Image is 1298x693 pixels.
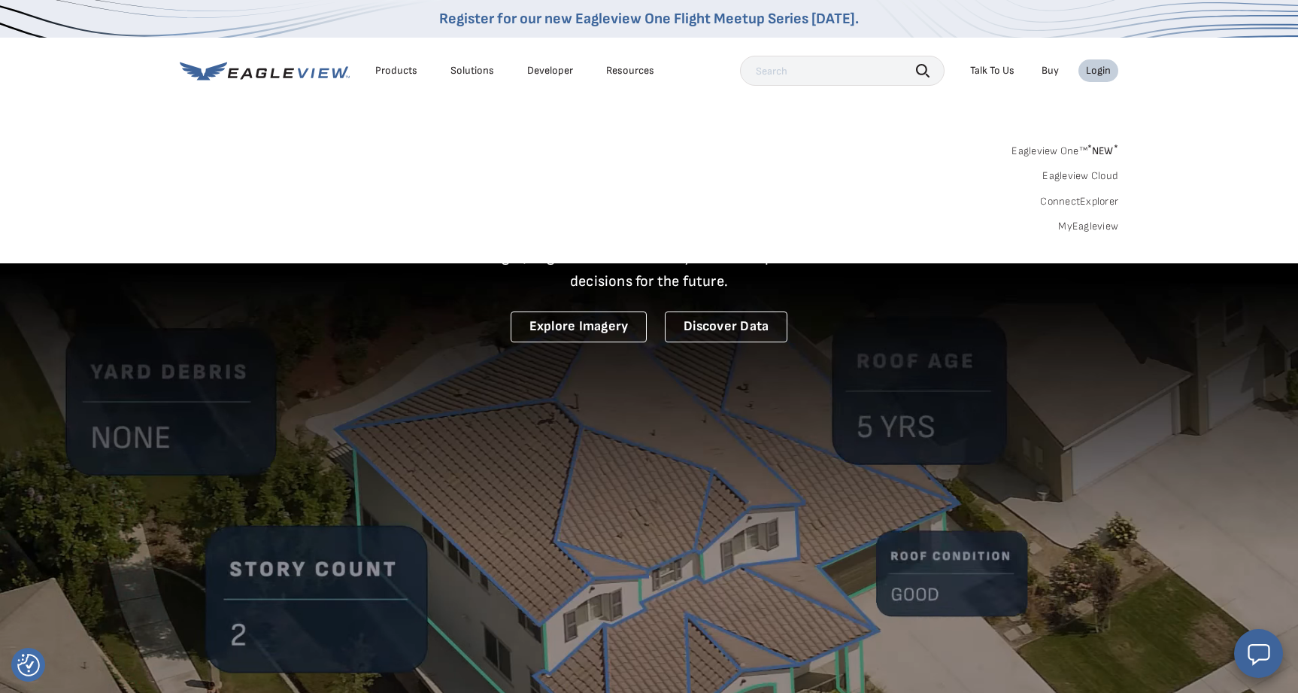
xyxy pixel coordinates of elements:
[1040,195,1118,208] a: ConnectExplorer
[1011,140,1118,157] a: Eagleview One™*NEW*
[606,64,654,78] div: Resources
[740,56,945,86] input: Search
[375,64,417,78] div: Products
[17,654,40,676] button: Consent Preferences
[511,312,647,342] a: Explore Imagery
[1058,220,1118,233] a: MyEagleview
[665,312,787,342] a: Discover Data
[1042,64,1059,78] a: Buy
[970,64,1014,78] div: Talk To Us
[1086,64,1111,78] div: Login
[439,10,859,28] a: Register for our new Eagleview One Flight Meetup Series [DATE].
[1042,169,1118,183] a: Eagleview Cloud
[450,64,494,78] div: Solutions
[1087,144,1118,157] span: NEW
[17,654,40,676] img: Revisit consent button
[527,64,573,78] a: Developer
[1234,629,1283,678] button: Open chat window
